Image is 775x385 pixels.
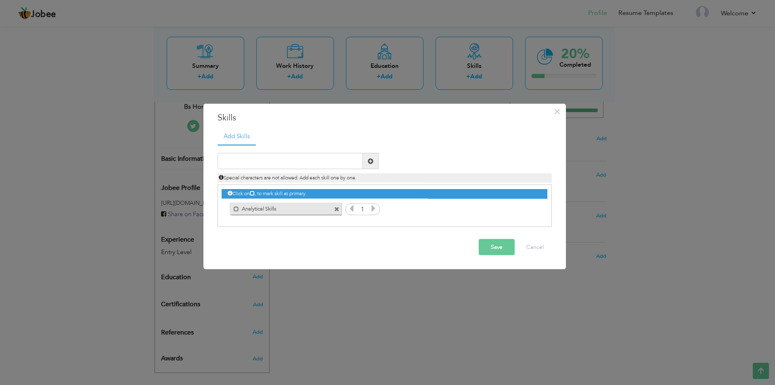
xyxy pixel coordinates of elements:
[518,239,552,255] button: Cancel
[218,128,256,145] a: Add Skills
[239,202,320,212] label: Analytical Skills
[219,175,356,181] span: Special characters are not allowed. Add each skill one by one.
[551,105,564,118] button: Close
[222,189,547,198] div: Click on , to mark skill as primary.
[218,112,552,124] h3: Skills
[554,104,561,118] span: ×
[479,239,515,255] button: Save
